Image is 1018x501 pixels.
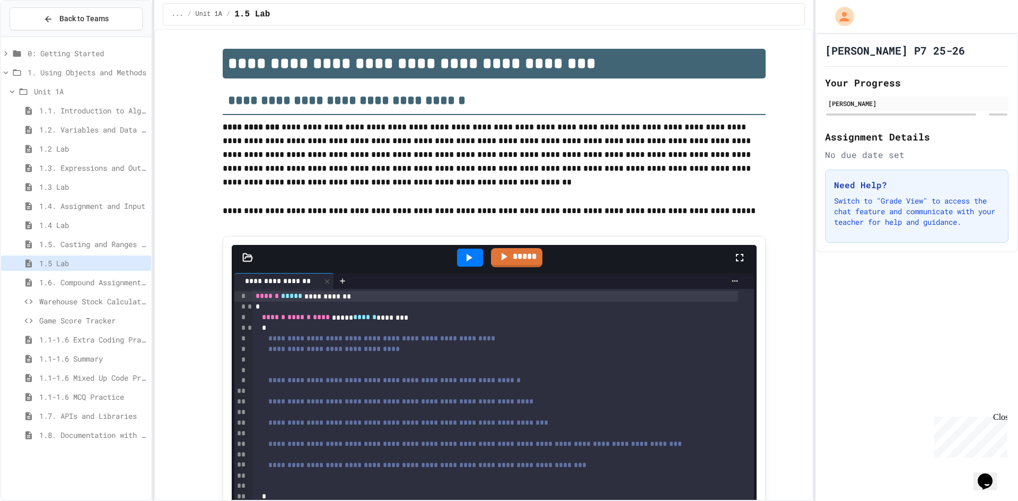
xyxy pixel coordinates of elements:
div: My Account [824,4,857,29]
span: Unit 1A [34,86,147,97]
div: Chat with us now!Close [4,4,73,67]
span: 1.3 Lab [39,181,147,192]
span: 1. Using Objects and Methods [28,67,147,78]
span: Warehouse Stock Calculator [39,296,147,307]
span: 1.4 Lab [39,219,147,231]
span: 0: Getting Started [28,48,147,59]
span: 1.2. Variables and Data Types [39,124,147,135]
span: 1.1-1.6 Extra Coding Practice [39,334,147,345]
h1: [PERSON_NAME] P7 25-26 [825,43,965,58]
span: Back to Teams [59,13,109,24]
span: 1.1-1.6 Summary [39,353,147,364]
span: 1.5 Lab [39,258,147,269]
iframe: chat widget [973,459,1007,490]
span: ... [172,10,183,19]
h2: Assignment Details [825,129,1008,144]
span: Game Score Tracker [39,315,147,326]
h3: Need Help? [834,179,999,191]
span: Unit 1A [196,10,222,19]
span: 1.5 Lab [234,8,270,21]
span: 1.2 Lab [39,143,147,154]
span: 1.6. Compound Assignment Operators [39,277,147,288]
span: 1.5. Casting and Ranges of Values [39,239,147,250]
span: 1.7. APIs and Libraries [39,410,147,421]
span: 1.1. Introduction to Algorithms, Programming, and Compilers [39,105,147,116]
span: / [187,10,191,19]
div: No due date set [825,148,1008,161]
p: Switch to "Grade View" to access the chat feature and communicate with your teacher for help and ... [834,196,999,227]
div: [PERSON_NAME] [828,99,1005,108]
span: 1.3. Expressions and Output [New] [39,162,147,173]
span: 1.1-1.6 Mixed Up Code Practice [39,372,147,383]
iframe: chat widget [930,412,1007,458]
h2: Your Progress [825,75,1008,90]
span: 1.8. Documentation with Comments and Preconditions [39,429,147,441]
span: 1.4. Assignment and Input [39,200,147,212]
button: Back to Teams [10,7,143,30]
span: 1.1-1.6 MCQ Practice [39,391,147,402]
span: / [226,10,230,19]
